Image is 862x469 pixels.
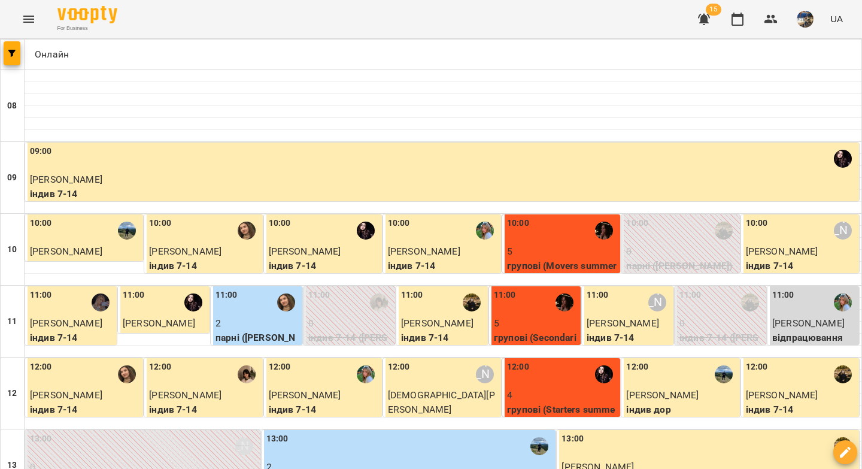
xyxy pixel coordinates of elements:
[30,289,52,302] label: 11:00
[357,365,375,383] div: Іванна Лизун
[825,8,848,30] button: UA
[648,293,666,311] div: Вікторія Половинка
[706,4,721,16] span: 15
[238,365,256,383] img: Вікторія Кубрик
[746,259,857,273] p: індив 7-14
[507,403,618,431] p: групові (Starters summer club 2)
[507,244,618,259] p: 5
[149,217,171,230] label: 10:00
[679,289,702,302] label: 11:00
[277,293,295,311] img: Анастасія Іванова
[556,293,573,311] img: Катерина Халимендик
[797,11,814,28] img: 10df61c86029c9e6bf63d4085f455a0c.jpg
[149,403,260,417] p: індив 7-14
[626,217,648,230] label: 10:00
[215,316,300,331] p: 2
[834,365,852,383] img: Ферманюк Дарина
[401,289,423,302] label: 11:00
[269,389,341,401] span: [PERSON_NAME]
[388,416,499,431] p: індив 7-14
[715,222,733,240] img: Ферманюк Дарина
[30,317,102,329] span: [PERSON_NAME]
[30,174,102,185] span: [PERSON_NAME]
[587,317,659,329] span: [PERSON_NAME]
[149,246,221,257] span: [PERSON_NAME]
[507,217,529,230] label: 10:00
[266,432,289,446] label: 13:00
[118,222,136,240] img: Ілля Родін
[308,289,330,302] label: 11:00
[30,217,52,230] label: 10:00
[626,259,737,273] p: парні ([PERSON_NAME])
[476,222,494,240] div: Іванна Лизун
[834,150,852,168] img: Абрамова Анастасія
[746,389,818,401] span: [PERSON_NAME]
[626,389,699,401] span: [PERSON_NAME]
[494,289,516,302] label: 11:00
[30,145,52,158] label: 09:00
[741,293,759,311] img: Ферманюк Дарина
[123,317,195,329] span: [PERSON_NAME]
[14,5,43,34] button: Menu
[308,331,393,359] p: індив 7-14 ([PERSON_NAME])
[123,331,207,345] p: індив 6
[772,317,845,329] span: [PERSON_NAME]
[388,246,460,257] span: [PERSON_NAME]
[587,331,671,345] p: індив 7-14
[463,293,481,311] img: Ферманюк Дарина
[215,289,238,302] label: 11:00
[476,365,494,383] div: Вікторія Половинка
[308,316,393,331] p: 0
[149,361,171,374] label: 12:00
[92,293,110,311] img: Якубець Анастасія
[388,259,499,273] p: індив 7-14
[746,403,857,417] p: індив 7-14
[834,437,852,455] div: Ферманюк Дарина
[679,316,764,331] p: 0
[235,437,253,455] div: Вікторія Половинка
[595,222,613,240] img: Катерина Халимендик
[401,317,474,329] span: [PERSON_NAME]
[269,259,380,273] p: індив 7-14
[772,289,794,302] label: 11:00
[7,99,17,113] h6: 08
[29,47,69,62] p: Онлайн
[269,403,380,417] p: індив 7-14
[118,365,136,383] img: Анастасія Іванова
[269,361,291,374] label: 12:00
[7,315,17,328] h6: 11
[30,259,141,273] p: індив 6
[30,246,102,257] span: [PERSON_NAME]
[123,289,145,302] label: 11:00
[238,222,256,240] img: Анастасія Іванова
[30,187,857,201] p: індив 7-14
[746,217,768,230] label: 10:00
[595,365,613,383] img: Абрамова Анастасія
[626,244,737,259] p: 0
[626,361,648,374] label: 12:00
[184,293,202,311] div: Абрамова Анастасія
[269,246,341,257] span: [PERSON_NAME]
[388,217,410,230] label: 10:00
[357,222,375,240] img: Абрамова Анастасія
[370,293,388,311] img: Вікторія Кубрик
[626,403,737,417] p: індив дор
[401,331,485,345] p: індив 7-14
[7,171,17,184] h6: 09
[834,293,852,311] div: Іванна Лизун
[715,365,733,383] img: Ілля Родін
[507,388,618,403] p: 4
[7,387,17,400] h6: 12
